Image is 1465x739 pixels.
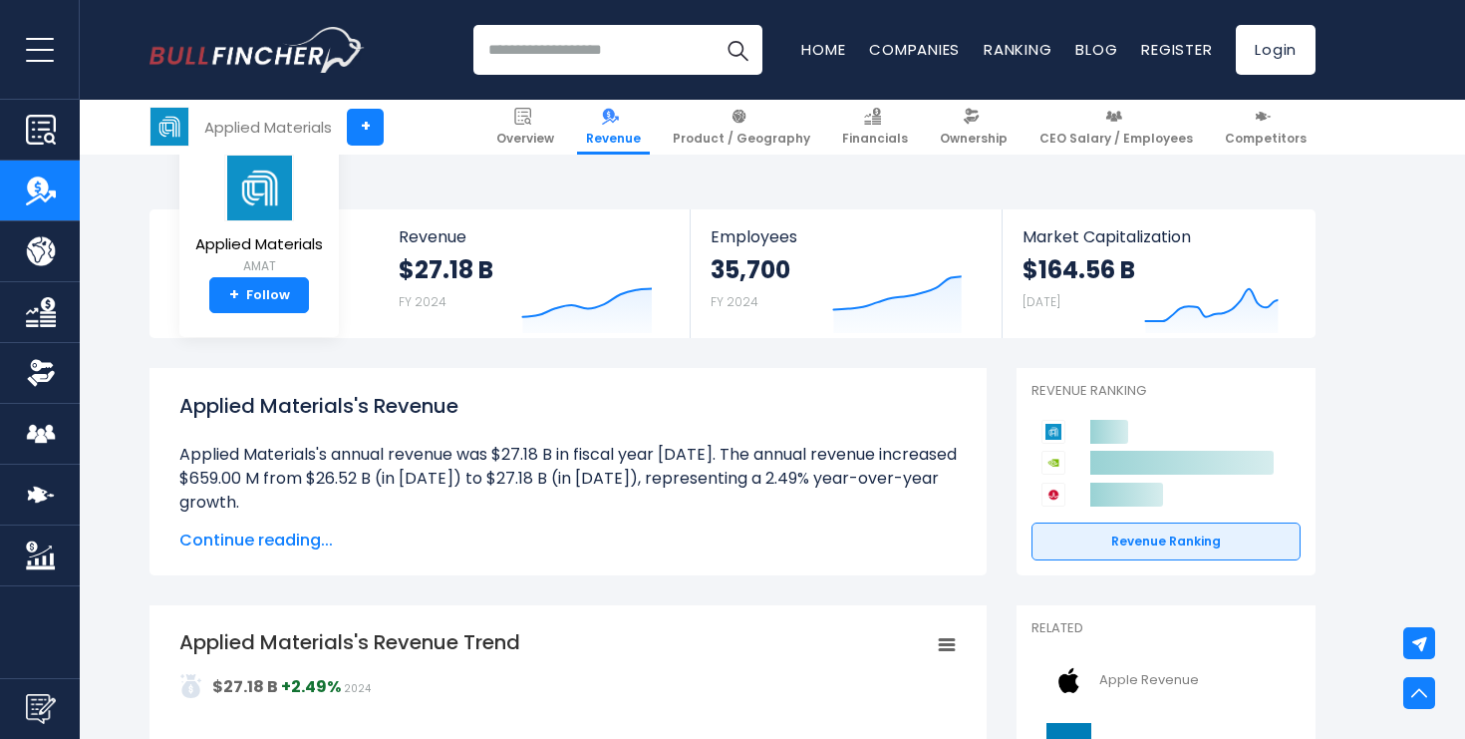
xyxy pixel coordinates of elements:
[399,293,446,310] small: FY 2024
[149,27,365,73] img: Bullfincher logo
[487,100,563,155] a: Overview
[1075,39,1117,60] a: Blog
[281,675,341,698] strong: +2.49%
[179,443,957,515] li: Applied Materials's annual revenue was $27.18 B in fiscal year [DATE]. The annual revenue increas...
[204,116,332,139] div: Applied Materials
[1236,25,1316,75] a: Login
[1023,227,1294,246] span: Market Capitalization
[347,109,384,146] a: +
[194,154,324,278] a: Applied Materials AMAT
[344,681,371,696] span: 2024
[940,131,1008,147] span: Ownership
[1023,293,1060,310] small: [DATE]
[577,100,650,155] a: Revenue
[399,254,493,285] strong: $27.18 B
[1031,620,1301,637] p: Related
[711,227,981,246] span: Employees
[1039,131,1193,147] span: CEO Salary / Employees
[673,131,810,147] span: Product / Geography
[179,674,203,698] img: addasd
[1041,451,1065,475] img: NVIDIA Corporation competitors logo
[212,675,278,698] strong: $27.18 B
[1216,100,1316,155] a: Competitors
[711,293,758,310] small: FY 2024
[26,358,56,388] img: Ownership
[1031,383,1301,400] p: Revenue Ranking
[664,100,819,155] a: Product / Geography
[691,209,1001,338] a: Employees 35,700 FY 2024
[586,131,641,147] span: Revenue
[195,236,323,253] span: Applied Materials
[801,39,845,60] a: Home
[1225,131,1307,147] span: Competitors
[209,277,309,313] a: +Follow
[399,227,671,246] span: Revenue
[1003,209,1314,338] a: Market Capitalization $164.56 B [DATE]
[869,39,960,60] a: Companies
[984,39,1051,60] a: Ranking
[150,108,188,146] img: AMAT logo
[179,628,520,656] tspan: Applied Materials's Revenue Trend
[713,25,762,75] button: Search
[195,257,323,275] small: AMAT
[1041,420,1065,444] img: Applied Materials competitors logo
[1031,653,1301,708] a: Apple Revenue
[1043,658,1093,703] img: AAPL logo
[1041,483,1065,507] img: Broadcom competitors logo
[179,529,957,553] span: Continue reading...
[711,254,790,285] strong: 35,700
[224,155,294,221] img: AMAT logo
[179,391,957,421] h1: Applied Materials's Revenue
[842,131,908,147] span: Financials
[1023,254,1135,285] strong: $164.56 B
[1031,523,1301,560] a: Revenue Ranking
[496,131,554,147] span: Overview
[1141,39,1212,60] a: Register
[833,100,917,155] a: Financials
[149,27,364,73] a: Go to homepage
[379,209,691,338] a: Revenue $27.18 B FY 2024
[229,286,239,304] strong: +
[931,100,1017,155] a: Ownership
[1030,100,1202,155] a: CEO Salary / Employees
